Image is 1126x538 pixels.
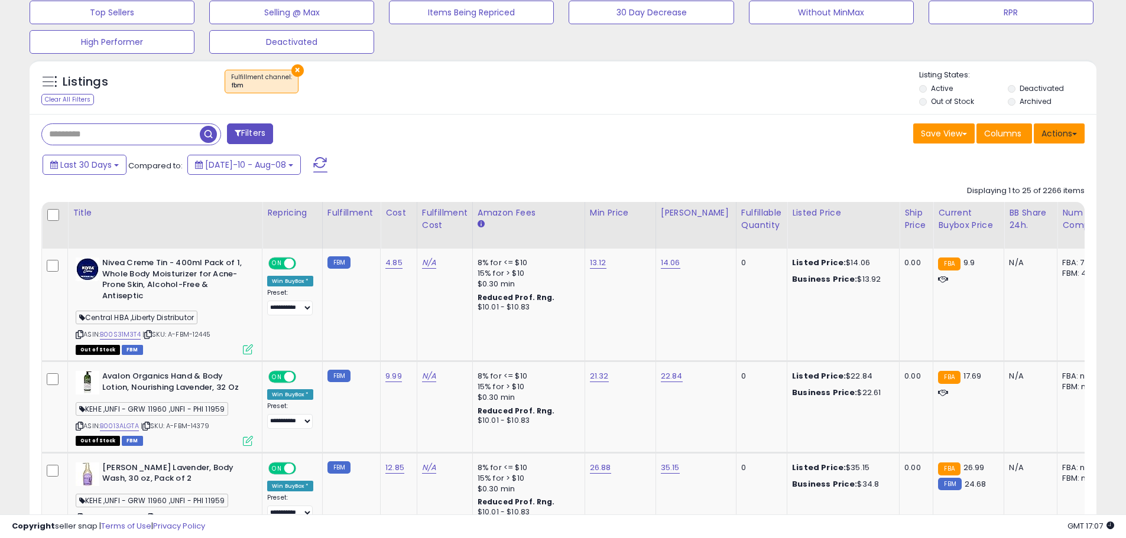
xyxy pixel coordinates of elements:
span: FBM [122,436,143,446]
button: Without MinMax [749,1,914,24]
div: N/A [1009,371,1048,382]
strong: Copyright [12,520,55,532]
div: FBM: n/a [1062,473,1101,484]
div: $0.30 min [478,392,576,403]
div: 0.00 [904,371,924,382]
button: Columns [976,123,1032,144]
span: 24.68 [965,478,987,490]
span: KEHE ,UNFI - GRW 11960 ,UNFI - PHI 11959 [76,494,228,507]
label: Archived [1020,96,1052,106]
button: Items Being Repriced [389,1,554,24]
a: 35.15 [661,462,680,474]
small: FBA [938,257,960,270]
button: Last 30 Days [43,155,126,175]
b: Business Price: [792,273,857,285]
div: Fulfillment [327,207,375,219]
span: Central HBA ,Liberty Distributor [76,311,197,324]
small: FBM [938,478,961,490]
div: Listed Price [792,207,894,219]
div: $22.61 [792,387,890,398]
span: ON [270,372,284,382]
small: FBA [938,462,960,475]
div: 0 [741,257,778,268]
b: [PERSON_NAME] Lavender, Body Wash, 30 oz, Pack of 2 [102,462,246,487]
a: B0013ALGTA [100,421,139,431]
div: 15% for > $10 [478,473,576,484]
div: $0.30 min [478,279,576,289]
button: × [291,64,304,77]
span: 9.9 [963,257,975,268]
div: $10.01 - $10.83 [478,302,576,312]
div: Ship Price [904,207,928,231]
div: 8% for <= $10 [478,257,576,268]
div: 15% for > $10 [478,382,576,392]
div: 8% for <= $10 [478,462,576,473]
span: 2025-09-8 17:07 GMT [1067,520,1114,532]
span: Compared to: [128,160,183,171]
div: Win BuyBox * [267,276,313,286]
button: Selling @ Max [209,1,374,24]
button: Deactivated [209,30,374,54]
div: 0 [741,371,778,382]
span: FBM [122,345,143,355]
div: $35.15 [792,462,890,473]
a: 9.99 [385,370,402,382]
div: [PERSON_NAME] [661,207,731,219]
a: Privacy Policy [153,520,205,532]
div: Fulfillable Quantity [741,207,782,231]
a: 21.32 [590,370,609,382]
small: FBM [327,256,351,269]
div: FBA: n/a [1062,371,1101,382]
div: Cost [385,207,412,219]
img: 41ExMixGigL._SL40_.jpg [76,371,99,394]
div: seller snap | | [12,521,205,532]
span: OFF [294,259,313,269]
div: N/A [1009,257,1048,268]
a: 22.84 [661,370,683,382]
div: Title [73,207,257,219]
a: 26.88 [590,462,611,474]
div: Preset: [267,494,313,520]
div: 15% for > $10 [478,268,576,279]
div: Preset: [267,289,313,315]
div: $34.8 [792,479,890,490]
div: Current Buybox Price [938,207,999,231]
span: Columns [984,128,1021,139]
div: Preset: [267,402,313,429]
b: Reduced Prof. Rng. [478,406,555,416]
button: Filters [227,123,273,144]
small: FBM [327,370,351,382]
label: Out of Stock [931,96,974,106]
button: Save View [913,123,975,144]
b: Listed Price: [792,370,846,382]
a: 12.85 [385,462,404,474]
div: FBM: n/a [1062,382,1101,392]
button: RPR [929,1,1093,24]
a: 13.12 [590,257,606,269]
b: Listed Price: [792,462,846,473]
small: FBA [938,371,960,384]
span: | SKU: A-FBM-12445 [142,330,210,339]
b: Business Price: [792,478,857,490]
b: Listed Price: [792,257,846,268]
div: Num of Comp. [1062,207,1105,231]
div: $0.30 min [478,484,576,494]
div: ASIN: [76,371,253,445]
div: FBA: n/a [1062,462,1101,473]
span: ON [270,259,284,269]
div: Repricing [267,207,317,219]
div: 0.00 [904,462,924,473]
p: Listing States: [919,70,1096,81]
div: Clear All Filters [41,94,94,105]
span: KEHE ,UNFI - GRW 11960 ,UNFI - PHI 11959 [76,402,228,416]
div: BB Share 24h. [1009,207,1052,231]
div: $14.06 [792,257,890,268]
b: Reduced Prof. Rng. [478,497,555,507]
span: OFF [294,372,313,382]
span: 17.69 [963,370,982,382]
a: B00S31M3T4 [100,330,141,340]
div: Amazon Fees [478,207,580,219]
a: N/A [422,257,436,269]
div: $22.84 [792,371,890,382]
span: Fulfillment channel : [231,73,292,90]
